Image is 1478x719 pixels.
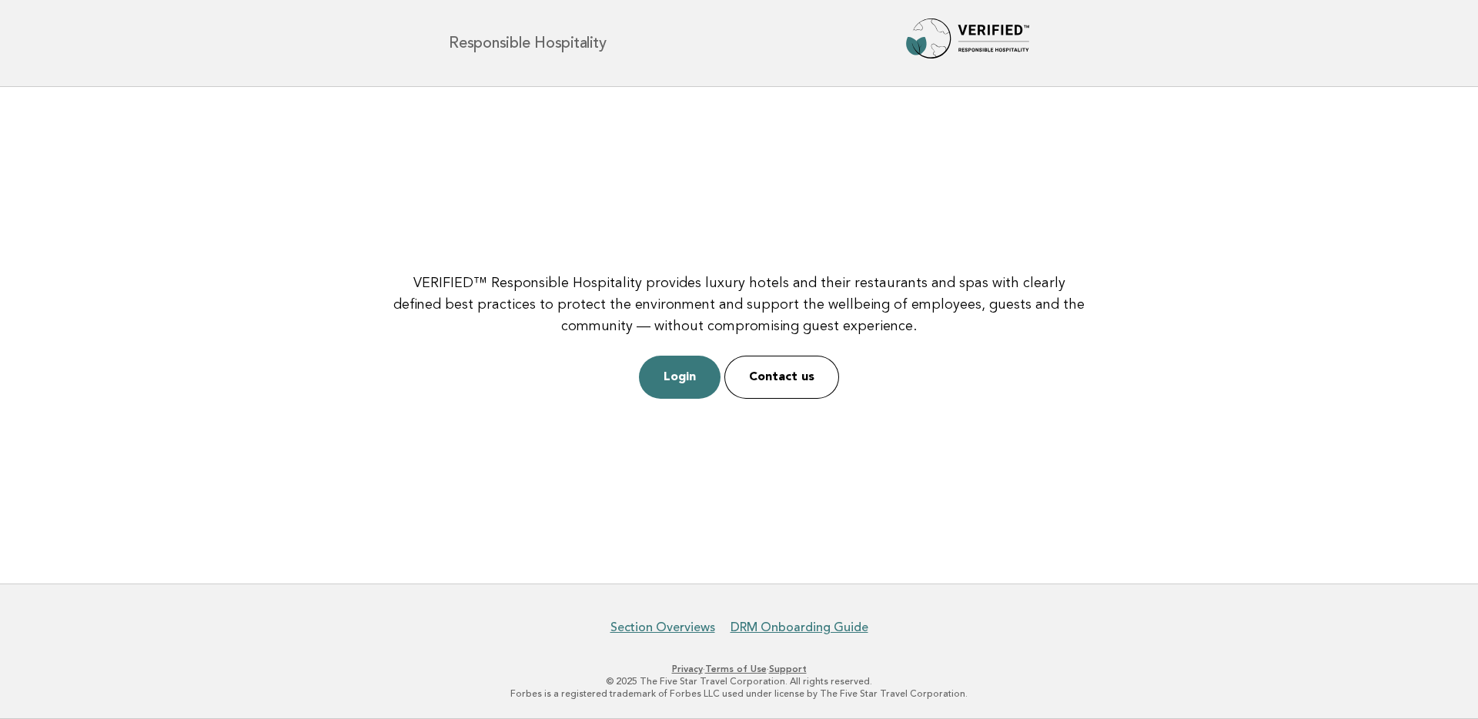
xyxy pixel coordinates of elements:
p: VERIFIED™ Responsible Hospitality provides luxury hotels and their restaurants and spas with clea... [388,273,1090,337]
a: Login [639,356,721,399]
p: · · [268,663,1210,675]
a: Section Overviews [610,620,715,635]
a: Privacy [672,664,703,674]
a: DRM Onboarding Guide [731,620,868,635]
a: Support [769,664,807,674]
a: Terms of Use [705,664,767,674]
img: Forbes Travel Guide [906,18,1029,68]
h1: Responsible Hospitality [449,35,606,51]
p: © 2025 The Five Star Travel Corporation. All rights reserved. [268,675,1210,687]
p: Forbes is a registered trademark of Forbes LLC used under license by The Five Star Travel Corpora... [268,687,1210,700]
a: Contact us [724,356,839,399]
